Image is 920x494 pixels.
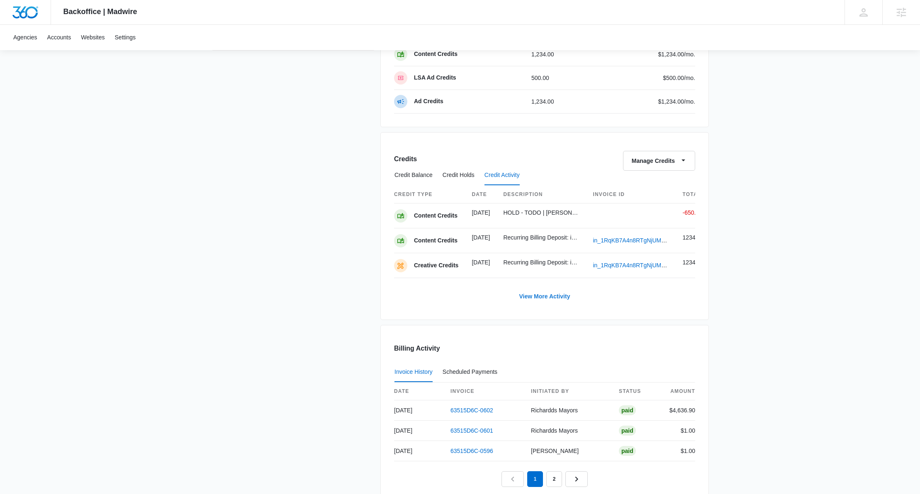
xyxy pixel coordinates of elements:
nav: Pagination [501,471,588,487]
p: Recurring Billing Deposit: in_1RqKB7A4n8RTgNjUMCocKr08 [503,258,579,267]
p: $1,234.00 [656,50,695,59]
span: /mo. [684,98,695,105]
p: Creative Credits [414,262,458,270]
button: Credit Holds [443,165,475,185]
h3: Billing Activity [394,344,695,354]
p: Content Credits [414,212,458,220]
p: $500.00 [656,74,695,82]
td: [PERSON_NAME] [524,441,612,461]
td: $1.00 [662,421,695,441]
th: Description [497,186,586,203]
p: HOLD - TODO | [PERSON_NAME]'s Events - Campaign Test 1 M47121 | WOO360 [DATE] [503,208,579,217]
th: amount [662,383,695,400]
th: Invoice ID [586,186,676,203]
a: Agencies [8,25,42,50]
h3: Credits [394,154,417,164]
p: 1234.00 [682,258,703,267]
td: $1.00 [662,441,695,461]
th: date [394,383,444,400]
button: Manage Credits [623,151,695,171]
th: Credit Type [394,186,465,203]
td: [DATE] [394,400,444,421]
td: [DATE] [394,421,444,441]
td: [DATE] [394,441,444,461]
p: $1,234.00 [656,97,695,106]
th: invoice [444,383,524,400]
p: Ad Credits [414,97,443,106]
th: status [612,383,662,400]
div: Paid [619,405,636,415]
a: Websites [76,25,110,50]
td: 1,234.00 [525,90,595,114]
p: [DATE] [472,233,490,242]
p: Content Credits [414,237,458,245]
span: Backoffice | Madwire [63,7,137,16]
p: [DATE] [472,208,490,217]
p: Recurring Billing Deposit: in_1RqKB7A4n8RTgNjUMCocKr08 [503,233,579,242]
th: Total [676,186,703,203]
a: in_1RqKB7A4n8RTgNjUMCocKr08 [593,237,684,244]
a: Settings [110,25,141,50]
a: 63515D6C-0596 [450,448,493,454]
td: Richardds Mayors [524,400,612,421]
div: Paid [619,426,636,436]
a: Accounts [42,25,76,50]
button: Credit Balance [394,165,433,185]
button: Invoice History [394,362,433,382]
p: -650.00 [682,208,703,217]
div: Paid [619,446,636,456]
p: [DATE] [472,258,490,267]
span: /mo. [684,75,695,81]
th: Date [465,186,497,203]
a: Next Page [565,471,588,487]
a: in_1RqKB7A4n8RTgNjUMCocKr08 [593,262,684,269]
a: 63515D6C-0601 [450,427,493,434]
button: Credit Activity [484,165,520,185]
a: 63515D6C-0602 [450,407,493,414]
td: $4,636.90 [662,400,695,421]
td: 1,234.00 [525,43,595,66]
th: Initiated By [524,383,612,400]
a: Page 2 [546,471,562,487]
p: 1234.00 [682,233,703,242]
td: 500.00 [525,66,595,90]
p: LSA Ad Credits [414,74,456,82]
p: Content Credits [414,50,458,58]
td: Richardds Mayors [524,421,612,441]
div: Scheduled Payments [443,369,501,375]
span: /mo. [684,51,695,58]
a: View More Activity [511,286,579,306]
em: 1 [527,471,543,487]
